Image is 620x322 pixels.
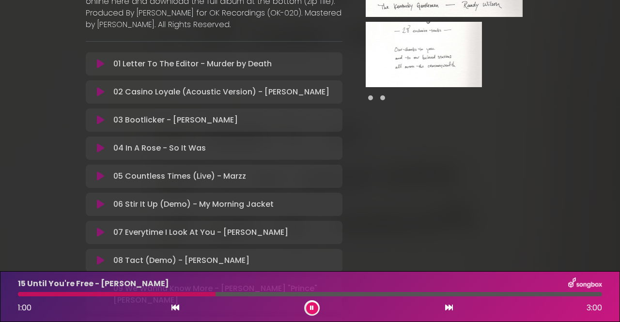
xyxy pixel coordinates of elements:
[113,142,206,154] p: 04 In A Rose - So It Was
[113,199,274,210] p: 06 Stir It Up (Demo) - My Morning Jacket
[113,255,249,266] p: 08 Tact (Demo) - [PERSON_NAME]
[568,277,602,290] img: songbox-logo-white.png
[113,114,238,126] p: 03 Bootlicker - [PERSON_NAME]
[113,227,288,238] p: 07 Everytime I Look At You - [PERSON_NAME]
[366,22,482,87] img: VTNrOFRoSLGAMNB5FI85
[113,86,329,98] p: 02 Casino Loyale (Acoustic Version) - [PERSON_NAME]
[587,302,602,314] span: 3:00
[18,302,31,313] span: 1:00
[18,278,169,290] p: 15 Until You're Free - [PERSON_NAME]
[113,170,246,182] p: 05 Countless Times (Live) - Marzz
[113,58,272,70] p: 01 Letter To The Editor - Murder by Death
